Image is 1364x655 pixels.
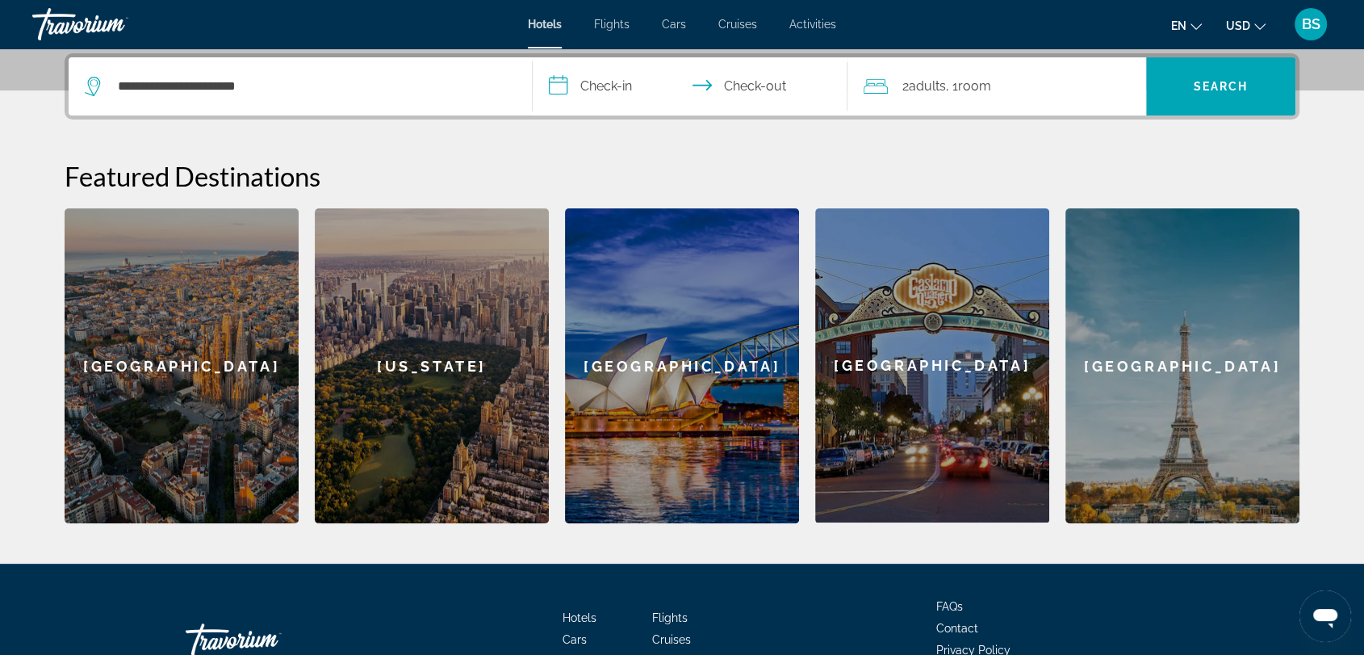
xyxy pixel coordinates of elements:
[116,74,508,99] input: Search hotel destination
[815,208,1049,523] div: [GEOGRAPHIC_DATA]
[1302,16,1320,32] span: BS
[69,57,1295,115] div: Search widget
[946,75,991,98] span: , 1
[563,633,587,646] a: Cars
[847,57,1146,115] button: Travelers: 2 adults, 0 children
[652,611,688,624] a: Flights
[1146,57,1295,115] button: Search
[815,208,1049,523] a: San Diego[GEOGRAPHIC_DATA]
[909,78,946,94] span: Adults
[1194,80,1249,93] span: Search
[594,18,630,31] a: Flights
[1065,208,1299,523] div: [GEOGRAPHIC_DATA]
[533,57,847,115] button: Select check in and out date
[652,633,691,646] a: Cruises
[1226,19,1250,32] span: USD
[1171,19,1186,32] span: en
[936,600,963,613] a: FAQs
[32,3,194,45] a: Travorium
[1290,7,1332,41] button: User Menu
[565,208,799,523] div: [GEOGRAPHIC_DATA]
[563,611,596,624] a: Hotels
[1299,590,1351,642] iframe: Button to launch messaging window
[65,208,299,523] a: Barcelona[GEOGRAPHIC_DATA]
[65,160,1299,192] h2: Featured Destinations
[958,78,991,94] span: Room
[662,18,686,31] a: Cars
[315,208,549,523] div: [US_STATE]
[65,208,299,523] div: [GEOGRAPHIC_DATA]
[1065,208,1299,523] a: Paris[GEOGRAPHIC_DATA]
[315,208,549,523] a: New York[US_STATE]
[565,208,799,523] a: Sydney[GEOGRAPHIC_DATA]
[528,18,562,31] a: Hotels
[902,75,946,98] span: 2
[1226,14,1266,37] button: Change currency
[718,18,757,31] a: Cruises
[936,622,978,635] a: Contact
[1171,14,1202,37] button: Change language
[789,18,836,31] a: Activities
